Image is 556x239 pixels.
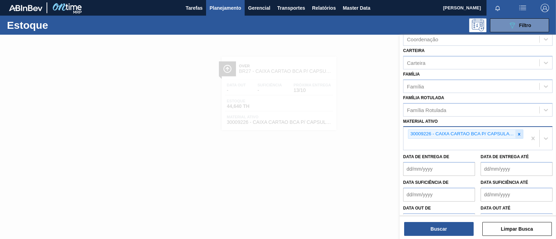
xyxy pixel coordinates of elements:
[519,23,531,28] span: Filtro
[486,3,509,13] button: Notificações
[518,4,527,12] img: userActions
[403,72,420,77] label: Família
[403,188,475,202] input: dd/mm/yyyy
[407,60,425,66] div: Carteira
[403,119,438,124] label: Material ativo
[186,4,203,12] span: Tarefas
[7,21,108,29] h1: Estoque
[403,206,431,211] label: Data out de
[481,154,529,159] label: Data de Entrega até
[403,180,449,185] label: Data suficiência de
[481,180,528,185] label: Data suficiência até
[248,4,270,12] span: Gerencial
[403,154,449,159] label: Data de Entrega de
[481,213,553,227] input: dd/mm/yyyy
[403,162,475,176] input: dd/mm/yyyy
[277,4,305,12] span: Transportes
[312,4,336,12] span: Relatórios
[481,162,553,176] input: dd/mm/yyyy
[343,4,370,12] span: Master Data
[490,18,549,32] button: Filtro
[481,188,553,202] input: dd/mm/yyyy
[403,48,425,53] label: Carteira
[481,206,510,211] label: Data out até
[407,107,446,113] div: Família Rotulada
[403,213,475,227] input: dd/mm/yyyy
[210,4,241,12] span: Planejamento
[9,5,42,11] img: TNhmsLtSVTkK8tSr43FrP2fwEKptu5GPRR3wAAAABJRU5ErkJggg==
[403,95,444,100] label: Família Rotulada
[469,18,486,32] div: Pogramando: nenhum usuário selecionado
[407,83,424,89] div: Família
[408,130,515,138] div: 30009226 - CAIXA CARTAO BCA P/ CAPSULA 1,0MM C10
[407,36,438,42] div: Coordenação
[541,4,549,12] img: Logout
